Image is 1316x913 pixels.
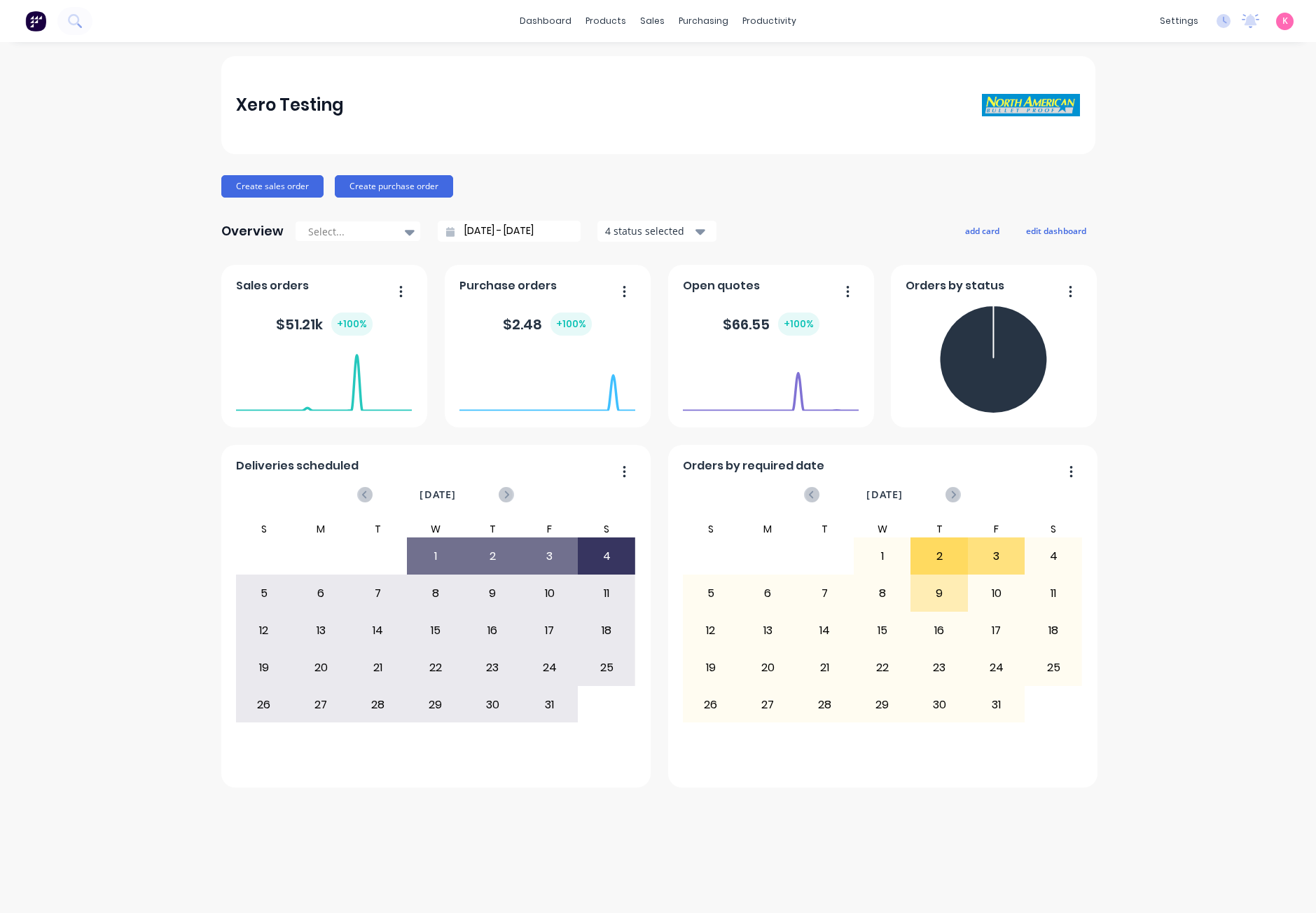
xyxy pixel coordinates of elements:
[969,539,1025,574] div: 3
[854,576,910,611] div: 8
[854,687,910,722] div: 29
[236,576,292,611] div: 5
[672,11,735,32] div: purchasing
[910,521,968,537] div: T
[293,576,349,611] div: 6
[349,521,407,537] div: T
[25,11,46,32] img: Factory
[1025,576,1081,611] div: 11
[236,277,309,294] span: Sales orders
[969,687,1025,722] div: 31
[740,613,796,648] div: 13
[683,687,739,722] div: 26
[866,487,903,502] span: [DATE]
[1025,539,1081,574] div: 4
[420,487,456,502] span: [DATE]
[735,11,803,32] div: productivity
[1282,15,1288,27] span: K
[550,313,592,336] div: + 100 %
[408,613,464,648] div: 15
[221,175,324,198] button: Create sales order
[1025,521,1082,537] div: S
[521,521,579,537] div: F
[293,650,349,685] div: 20
[408,650,464,685] div: 22
[683,576,739,611] div: 5
[221,217,284,245] div: Overview
[513,11,579,32] a: dashboard
[797,687,853,722] div: 28
[408,539,464,574] div: 1
[350,687,406,722] div: 28
[911,613,967,648] div: 16
[464,539,520,574] div: 2
[1017,221,1095,240] button: edit dashboard
[969,613,1025,648] div: 17
[796,521,854,537] div: T
[522,650,578,685] div: 24
[683,458,824,474] span: Orders by required date
[854,613,910,648] div: 15
[605,224,693,238] div: 4 status selected
[723,313,819,336] div: $ 66.55
[293,613,349,648] div: 13
[854,539,910,574] div: 1
[1025,650,1081,685] div: 25
[1025,613,1081,648] div: 18
[503,313,592,336] div: $ 2.48
[740,576,796,611] div: 6
[969,650,1025,685] div: 24
[578,521,635,537] div: S
[236,91,344,119] div: Xero Testing
[293,521,350,537] div: M
[350,613,406,648] div: 14
[408,687,464,722] div: 29
[579,576,635,611] div: 11
[331,313,373,336] div: + 100 %
[778,313,819,336] div: + 100 %
[906,277,1004,294] span: Orders by status
[236,458,359,474] span: Deliveries scheduled
[335,175,453,198] button: Create purchase order
[597,221,716,242] button: 4 status selected
[464,687,520,722] div: 30
[911,576,967,611] div: 9
[464,521,521,537] div: T
[682,521,740,537] div: S
[579,650,635,685] div: 25
[633,11,672,32] div: sales
[911,687,967,722] div: 30
[911,650,967,685] div: 23
[854,521,911,537] div: W
[464,576,520,611] div: 9
[464,613,520,648] div: 16
[683,613,739,648] div: 12
[982,94,1080,116] img: Xero Testing
[797,576,853,611] div: 7
[276,313,373,336] div: $ 51.21k
[854,650,910,685] div: 22
[522,613,578,648] div: 17
[1153,11,1205,32] div: settings
[911,539,967,574] div: 2
[579,11,633,32] div: products
[235,521,293,537] div: S
[740,521,797,537] div: M
[956,221,1009,240] button: add card
[236,613,292,648] div: 12
[740,650,796,685] div: 20
[350,576,406,611] div: 7
[464,650,520,685] div: 23
[522,539,578,574] div: 3
[968,521,1025,537] div: F
[797,650,853,685] div: 21
[740,687,796,722] div: 27
[797,613,853,648] div: 14
[236,650,292,685] div: 19
[408,576,464,611] div: 8
[969,576,1025,611] div: 10
[407,521,464,537] div: W
[459,277,557,294] span: Purchase orders
[683,650,739,685] div: 19
[350,650,406,685] div: 21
